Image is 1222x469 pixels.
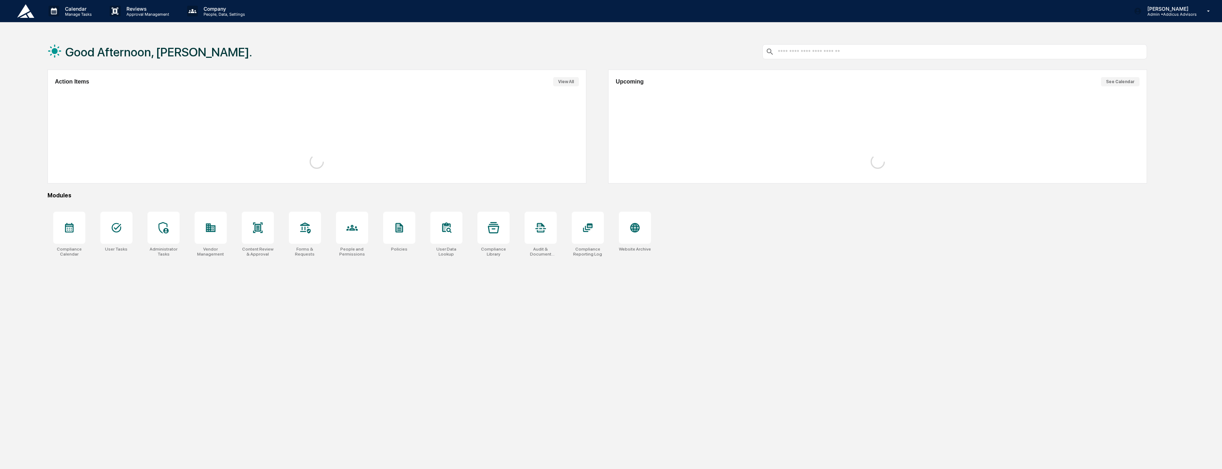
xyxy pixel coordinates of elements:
div: User Data Lookup [430,247,462,257]
div: Vendor Management [195,247,227,257]
p: Manage Tasks [59,12,95,17]
p: People, Data, Settings [198,12,249,17]
div: Administrator Tasks [147,247,180,257]
div: Compliance Library [477,247,510,257]
h1: Good Afternoon, [PERSON_NAME]. [65,45,252,59]
p: Admin • Addicus Advisors [1142,12,1197,17]
div: Compliance Calendar [53,247,85,257]
p: Approval Management [121,12,173,17]
h2: Action Items [55,79,89,85]
div: Modules [47,192,1147,199]
div: User Tasks [105,247,127,252]
div: Compliance Reporting Log [572,247,604,257]
p: Reviews [121,6,173,12]
p: Company [198,6,249,12]
div: Website Archive [619,247,651,252]
p: Calendar [59,6,95,12]
p: [PERSON_NAME] [1142,6,1197,12]
button: View All [553,77,579,86]
div: Policies [391,247,407,252]
h2: Upcoming [616,79,643,85]
div: Audit & Document Logs [525,247,557,257]
button: See Calendar [1101,77,1140,86]
img: logo [17,4,34,18]
div: Forms & Requests [289,247,321,257]
div: Content Review & Approval [242,247,274,257]
div: People and Permissions [336,247,368,257]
